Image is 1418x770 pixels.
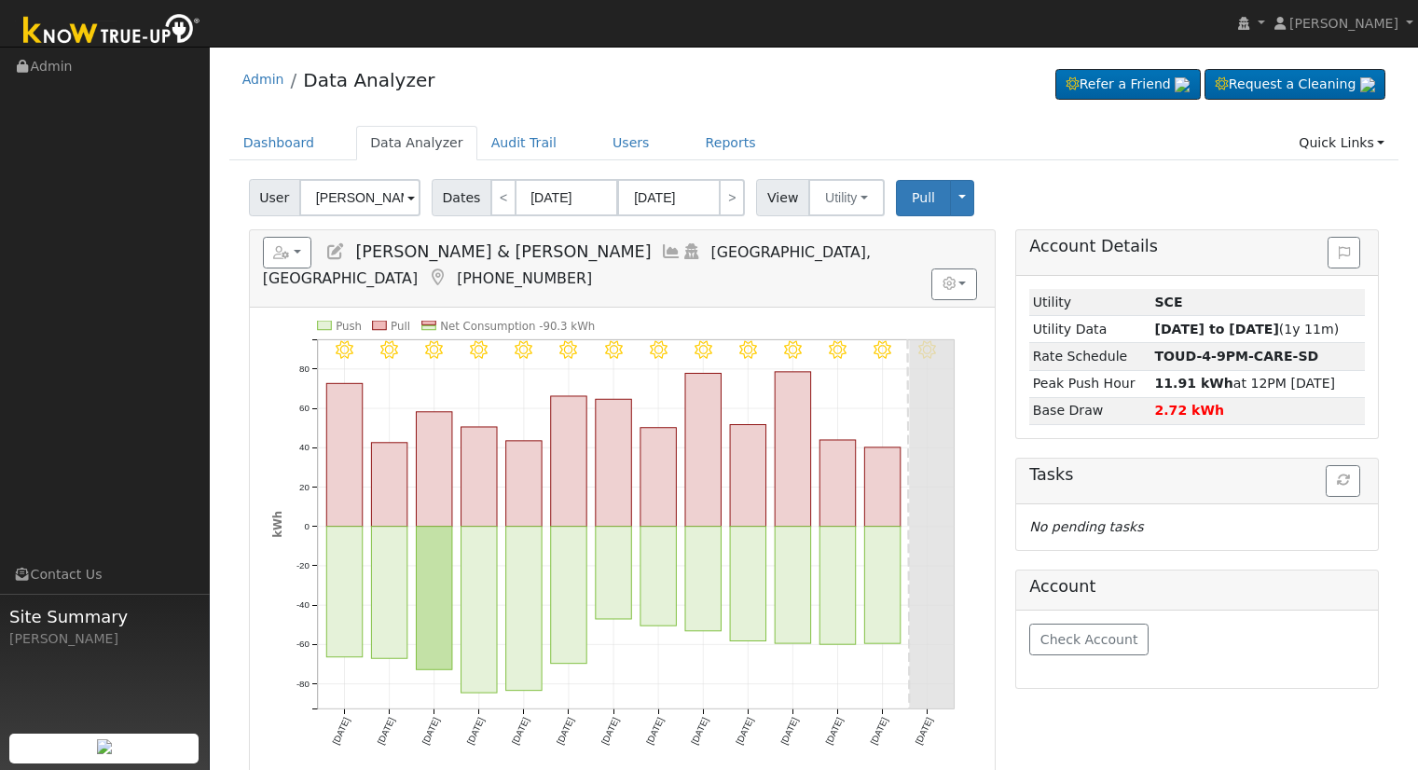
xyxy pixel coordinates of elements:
[596,527,631,619] rect: onclick=""
[299,482,310,492] text: 20
[1154,349,1318,364] strong: 69
[719,179,745,216] a: >
[604,340,622,358] i: 8/31 - Clear
[416,527,451,670] rect: onclick=""
[823,716,845,746] text: [DATE]
[505,527,541,691] rect: onclick=""
[425,340,443,358] i: 8/27 - Clear
[1154,322,1278,337] strong: [DATE] to [DATE]
[380,340,398,358] i: 8/26 - Clear
[775,527,810,643] rect: onclick=""
[470,340,488,358] i: 8/28 - Clear
[355,242,651,261] span: [PERSON_NAME] & [PERSON_NAME]
[326,527,362,657] rect: onclick=""
[420,716,441,746] text: [DATE]
[596,399,631,527] rect: onclick=""
[9,604,200,629] span: Site Summary
[464,716,486,746] text: [DATE]
[1029,519,1143,534] i: No pending tasks
[1328,237,1360,268] button: Issue History
[689,716,710,746] text: [DATE]
[559,340,577,358] i: 8/30 - Clear
[868,716,889,746] text: [DATE]
[427,268,447,287] a: Map
[599,126,664,160] a: Users
[1326,465,1360,497] button: Refresh
[912,190,935,205] span: Pull
[730,527,765,641] rect: onclick=""
[461,527,496,693] rect: onclick=""
[1029,237,1365,256] h5: Account Details
[1289,16,1398,31] span: [PERSON_NAME]
[896,180,951,216] button: Pull
[1029,624,1149,655] button: Check Account
[1360,77,1375,92] img: retrieve
[299,403,310,413] text: 60
[296,599,310,610] text: -40
[457,269,592,287] span: [PHONE_NUMBER]
[739,340,757,358] i: 9/03 - Clear
[649,340,667,358] i: 9/01 - Clear
[299,364,310,374] text: 80
[640,527,676,626] rect: onclick=""
[551,396,586,527] rect: onclick=""
[864,447,900,527] rect: onclick=""
[9,629,200,649] div: [PERSON_NAME]
[296,560,310,571] text: -20
[1029,289,1151,316] td: Utility
[270,511,283,538] text: kWh
[97,739,112,754] img: retrieve
[1175,77,1190,92] img: retrieve
[1154,295,1182,309] strong: ID: ZGSPREAHR, authorized: 06/04/24
[325,242,346,261] a: Edit User (14131)
[375,716,396,746] text: [DATE]
[303,69,434,91] a: Data Analyzer
[551,527,586,664] rect: onclick=""
[356,126,477,160] a: Data Analyzer
[1029,370,1151,397] td: Peak Push Hour
[775,372,810,527] rect: onclick=""
[730,424,765,526] rect: onclick=""
[432,179,491,216] span: Dates
[685,373,721,526] rect: onclick=""
[1029,577,1365,597] h5: Account
[242,72,284,87] a: Admin
[778,716,800,746] text: [DATE]
[416,412,451,527] rect: onclick=""
[391,320,410,333] text: Pull
[299,179,420,216] input: Select a User
[505,441,541,527] rect: onclick=""
[14,10,210,52] img: Know True-Up
[249,179,300,216] span: User
[1205,69,1385,101] a: Request a Cleaning
[1029,397,1151,424] td: Base Draw
[829,340,847,358] i: 9/05 - Clear
[1151,370,1365,397] td: at 12PM [DATE]
[1029,465,1365,485] h5: Tasks
[371,527,406,659] rect: onclick=""
[490,179,516,216] a: <
[296,679,310,689] text: -80
[296,639,310,649] text: -60
[1055,69,1201,101] a: Refer a Friend
[336,340,353,358] i: 8/25 - Clear
[692,126,770,160] a: Reports
[756,179,809,216] span: View
[326,383,362,526] rect: onclick=""
[515,340,532,358] i: 8/29 - Clear
[1154,403,1224,418] strong: 2.72 kWh
[640,428,676,527] rect: onclick=""
[304,521,310,531] text: 0
[784,340,802,358] i: 9/04 - Clear
[914,716,935,746] text: [DATE]
[808,179,885,216] button: Utility
[1029,316,1151,343] td: Utility Data
[440,320,595,333] text: Net Consumption -90.3 kWh
[330,716,351,746] text: [DATE]
[555,716,576,746] text: [DATE]
[819,440,855,527] rect: onclick=""
[1040,632,1138,647] span: Check Account
[229,126,329,160] a: Dashboard
[864,527,900,644] rect: onclick=""
[299,442,310,452] text: 40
